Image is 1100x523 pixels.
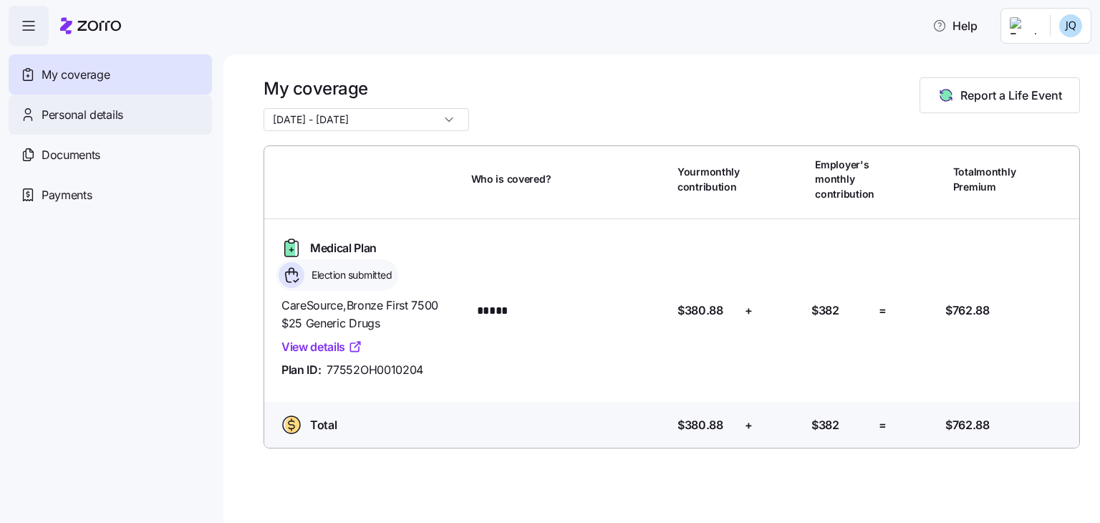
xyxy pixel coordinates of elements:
a: Personal details [9,95,212,135]
span: Payments [42,186,92,204]
span: = [879,302,887,320]
span: Total [310,416,337,434]
span: $380.88 [677,302,723,320]
span: Employer's monthly contribution [815,158,874,201]
span: Documents [42,146,100,164]
span: Personal details [42,106,123,124]
span: $762.88 [945,416,990,434]
button: Help [921,11,989,40]
span: Total monthly Premium [953,165,1016,194]
a: My coverage [9,54,212,95]
span: $382 [811,416,839,434]
span: Who is covered? [471,172,551,186]
a: Documents [9,135,212,175]
a: Payments [9,175,212,215]
span: Plan ID: [281,361,321,379]
span: Medical Plan [310,239,377,257]
button: Report a Life Event [920,77,1080,113]
span: Election submitted [307,268,392,282]
h1: My coverage [264,77,469,100]
span: $382 [811,302,839,320]
span: 77552OH0010204 [327,361,423,379]
span: My coverage [42,66,110,84]
span: $762.88 [945,302,990,320]
span: $380.88 [677,416,723,434]
span: Your monthly contribution [677,165,740,194]
span: + [745,302,753,320]
span: CareSource , Bronze First 7500 $25 Generic Drugs [281,297,460,332]
span: Help [932,17,978,34]
a: View details [281,338,362,356]
img: 12b68144691193a4cddbf5a76db8ccd9 [1059,14,1082,37]
span: Report a Life Event [960,87,1062,104]
span: = [879,416,887,434]
span: + [745,416,753,434]
img: Employer logo [1010,17,1038,34]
